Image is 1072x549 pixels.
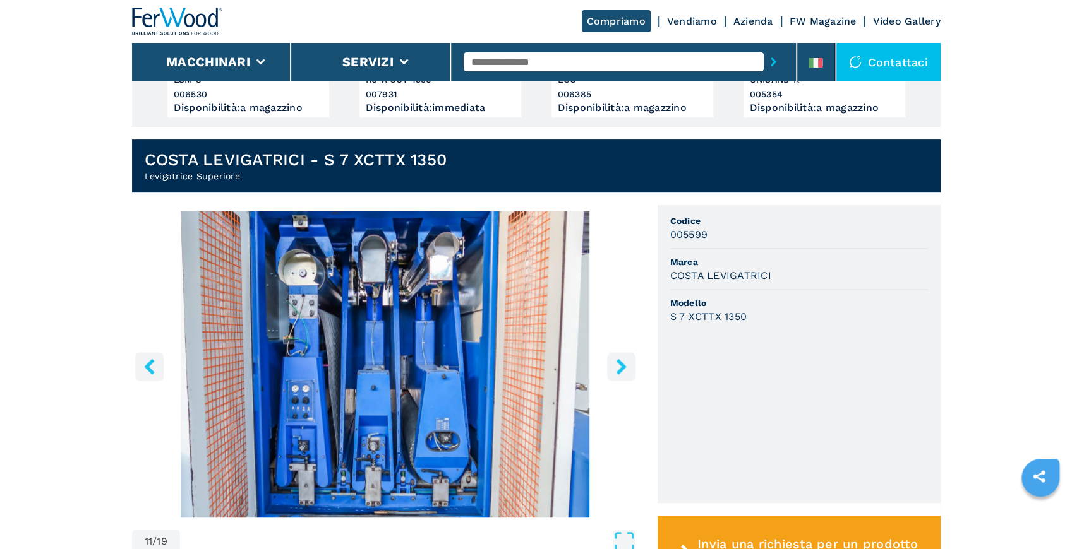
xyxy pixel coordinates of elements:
[670,227,708,242] h3: 005599
[836,43,941,81] div: Contattaci
[366,105,515,111] div: Disponibilità : immediata
[1023,461,1055,492] a: sharethis
[670,215,928,227] span: Codice
[145,150,447,170] h1: COSTA LEVIGATRICI - S 7 XCTTX 1350
[145,170,447,182] h2: Levigatrice Superiore
[152,536,157,546] span: /
[558,105,707,111] div: Disponibilità : a magazzino
[166,54,250,69] button: Macchinari
[849,56,862,68] img: Contattaci
[667,15,717,27] a: Vendiamo
[670,256,928,268] span: Marca
[733,15,773,27] a: Azienda
[132,211,639,517] img: Levigatrice Superiore COSTA LEVIGATRICI S 7 XCTTX 1350
[145,536,153,546] span: 11
[670,268,771,283] h3: COSTA LEVIGATRICI
[135,352,164,381] button: left-button
[764,47,783,76] button: submit-button
[1018,492,1063,540] iframe: Chat
[607,352,635,381] button: right-button
[157,536,167,546] span: 19
[132,8,223,35] img: Ferwood
[342,54,394,69] button: Servizi
[872,15,940,27] a: Video Gallery
[790,15,857,27] a: FW Magazine
[174,105,323,111] div: Disponibilità : a magazzino
[582,10,651,32] a: Compriamo
[132,211,639,517] div: Go to Slide 11
[670,309,747,324] h3: S 7 XCTTX 1350
[670,297,928,309] span: Modello
[750,105,899,111] div: Disponibilità : a magazzino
